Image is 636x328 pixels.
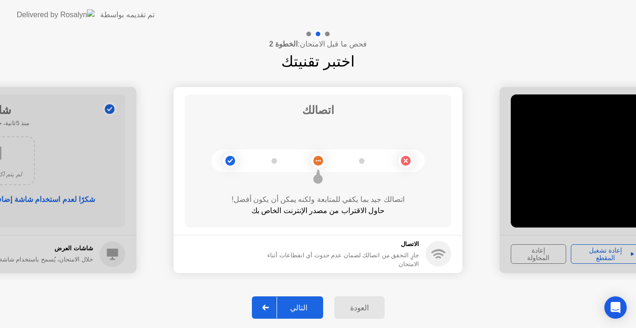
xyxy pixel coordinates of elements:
h5: الاتصال [262,240,419,249]
div: اتصالك جيد بما يكفي للمتابعة ولكنه يمكن أن يكون أفضل! [185,194,451,205]
b: الخطوة 2 [269,40,298,48]
h1: اختبر تقنيتك [281,50,355,73]
h4: فحص ما قبل الامتحان: [269,39,367,50]
button: العودة [334,296,385,319]
img: Delivered by Rosalyn [17,9,95,20]
div: التالي [277,303,320,312]
div: العودة [337,303,382,312]
div: جارٍ التحقق من اتصالك لضمان عدم حدوث أي انقطاعات أثناء الامتحان [262,251,419,268]
button: التالي [252,296,323,319]
div: حاول الاقتراب من مصدر الإنترنت الخاص بك [185,205,451,216]
div: تم تقديمه بواسطة [100,9,155,20]
h1: اتصالك [302,102,334,119]
div: Open Intercom Messenger [604,296,627,319]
